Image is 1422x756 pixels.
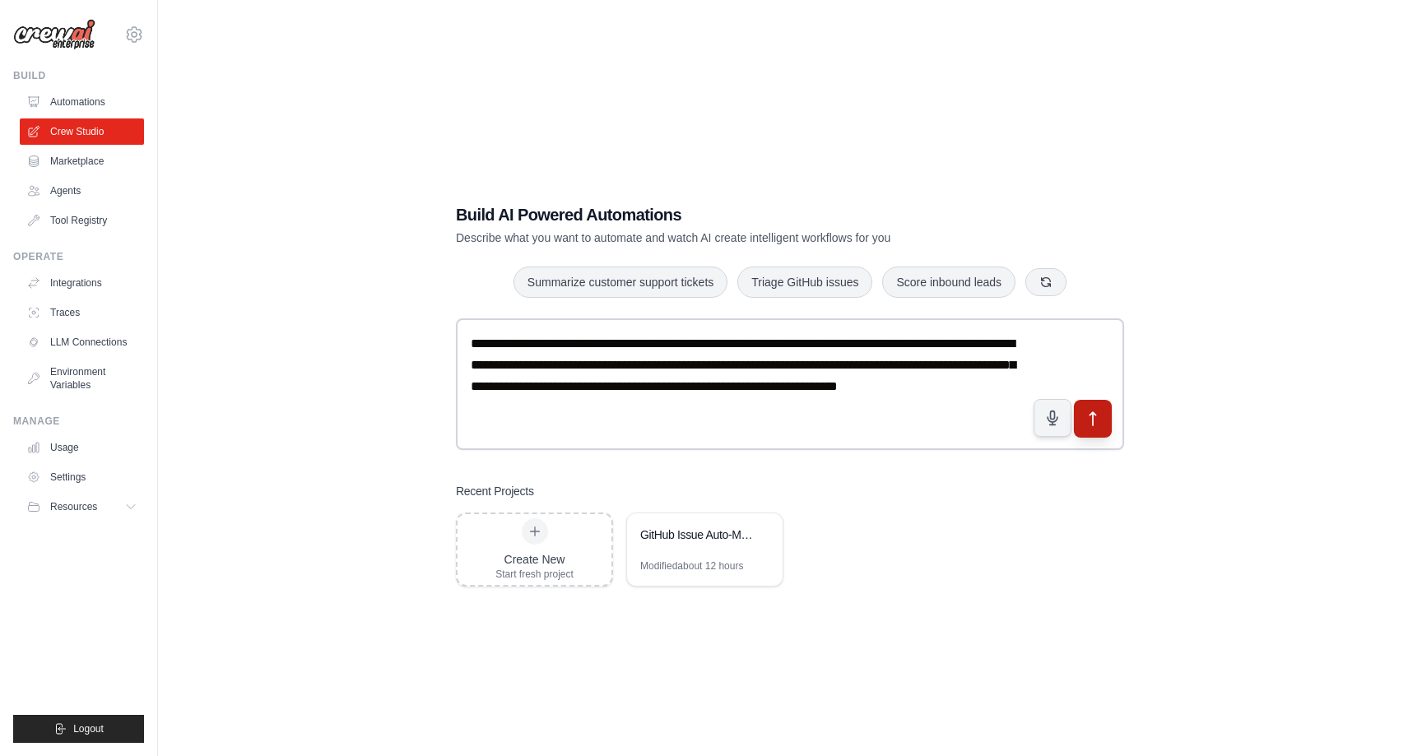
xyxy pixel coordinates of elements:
button: Click to speak your automation idea [1034,399,1071,437]
button: Logout [13,715,144,743]
button: Get new suggestions [1025,268,1066,296]
button: Triage GitHub issues [737,267,872,298]
a: Environment Variables [20,359,144,398]
iframe: Chat Widget [1340,677,1422,756]
p: Describe what you want to automate and watch AI create intelligent workflows for you [456,230,1009,246]
a: Marketplace [20,148,144,174]
a: Integrations [20,270,144,296]
h3: Recent Projects [456,483,534,499]
a: Crew Studio [20,118,144,145]
div: Build [13,69,144,82]
div: Modified about 12 hours [640,559,743,573]
button: Summarize customer support tickets [513,267,727,298]
a: Usage [20,434,144,461]
a: Automations [20,89,144,115]
a: Settings [20,464,144,490]
a: Tool Registry [20,207,144,234]
a: LLM Connections [20,329,144,355]
div: GitHub Issue Auto-Manager [640,526,753,543]
a: Traces [20,299,144,326]
div: Manage [13,415,144,428]
div: Start fresh project [495,568,574,581]
span: Logout [73,722,104,735]
img: Logo [13,19,95,50]
button: Resources [20,494,144,520]
div: Create New [495,551,574,568]
a: Agents [20,178,144,204]
button: Score inbound leads [882,267,1015,298]
span: Resources [50,500,97,513]
h1: Build AI Powered Automations [456,203,1009,226]
div: Operate [13,250,144,263]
